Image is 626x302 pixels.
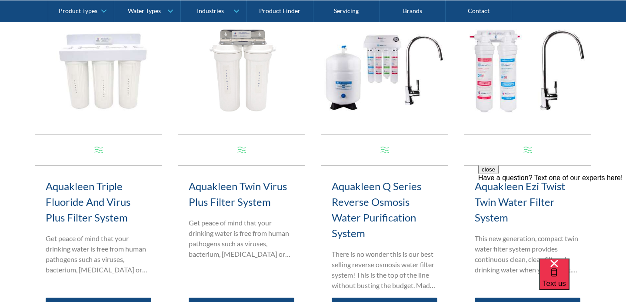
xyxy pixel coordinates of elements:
[178,8,305,134] img: Aquakleen Twin Virus Plus Filter System
[46,178,151,225] h3: Aquakleen Triple Fluoride And Virus Plus Filter System
[128,7,161,14] div: Water Types
[59,7,97,14] div: Product Types
[539,258,626,302] iframe: podium webchat widget bubble
[332,249,437,291] p: There is no wonder this is our best selling reverse osmosis water filter system! This is the top ...
[332,178,437,241] h3: Aquakleen Q Series Reverse Osmosis Water Purification System
[475,233,580,275] p: This new generation, compact twin water filter system provides continuous clean, clear, filtered ...
[189,218,294,259] p: Get peace of mind that your drinking water is free from human pathogens such as viruses, bacteriu...
[197,7,224,14] div: Industries
[478,165,626,269] iframe: podium webchat widget prompt
[475,178,580,225] h3: Aquakleen Ezi Twist Twin Water Filter System
[321,8,448,134] img: Aquakleen Q Series Reverse Osmosis Water Purification System
[35,8,162,134] img: Aquakleen Triple Fluoride And Virus Plus Filter System
[464,8,591,134] img: Aquakleen Ezi Twist Twin Water Filter System
[46,233,151,275] p: Get peace of mind that your drinking water is free from human pathogens such as viruses, bacteriu...
[189,178,294,210] h3: Aquakleen Twin Virus Plus Filter System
